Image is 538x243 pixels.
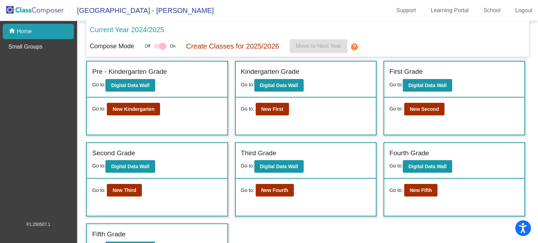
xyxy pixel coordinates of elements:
[92,148,135,158] label: Second Grade
[107,103,160,115] button: New Kindergarten
[105,79,155,92] button: Digital Data Wall
[111,164,149,169] b: Digital Data Wall
[389,82,403,87] span: Go to:
[90,24,164,35] p: Current Year 2024/2025
[260,83,298,88] b: Digital Data Wall
[404,103,444,115] button: New Second
[254,160,304,173] button: Digital Data Wall
[241,187,254,194] span: Go to:
[403,79,452,92] button: Digital Data Wall
[290,39,347,53] button: Move to Next Year
[8,43,42,51] p: Small Groups
[391,5,422,16] a: Support
[241,163,254,169] span: Go to:
[112,187,136,193] b: New Third
[403,160,452,173] button: Digital Data Wall
[254,79,304,92] button: Digital Data Wall
[17,27,32,36] p: Home
[92,163,105,169] span: Go to:
[92,187,105,194] span: Go to:
[408,83,447,88] b: Digital Data Wall
[410,106,439,112] b: New Second
[389,67,423,77] label: First Grade
[92,229,125,240] label: Fifth Grade
[92,105,105,113] span: Go to:
[350,43,359,51] mat-icon: help
[170,43,175,49] span: On
[241,148,276,158] label: Third Grade
[389,105,403,113] span: Go to:
[389,148,429,158] label: Fourth Grade
[145,43,150,49] span: Off
[111,83,149,88] b: Digital Data Wall
[92,82,105,87] span: Go to:
[261,187,288,193] b: New Fourth
[105,160,155,173] button: Digital Data Wall
[92,67,167,77] label: Pre - Kindergarten Grade
[90,42,134,51] p: Compose Mode
[408,164,447,169] b: Digital Data Wall
[260,164,298,169] b: Digital Data Wall
[425,5,475,16] a: Learning Portal
[389,187,403,194] span: Go to:
[186,41,279,51] p: Create Classes for 2025/2026
[241,82,254,87] span: Go to:
[241,105,254,113] span: Go to:
[389,163,403,169] span: Go to:
[241,67,299,77] label: Kindergarten Grade
[510,5,538,16] a: Logout
[112,106,154,112] b: New Kindergarten
[8,27,17,36] mat-icon: home
[404,184,437,196] button: New Fifth
[410,187,432,193] b: New Fifth
[70,5,214,16] span: [GEOGRAPHIC_DATA] - [PERSON_NAME]
[296,43,342,49] span: Move to Next Year
[261,106,283,112] b: New First
[478,5,506,16] a: School
[256,184,294,196] button: New Fourth
[256,103,289,115] button: New First
[107,184,142,196] button: New Third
